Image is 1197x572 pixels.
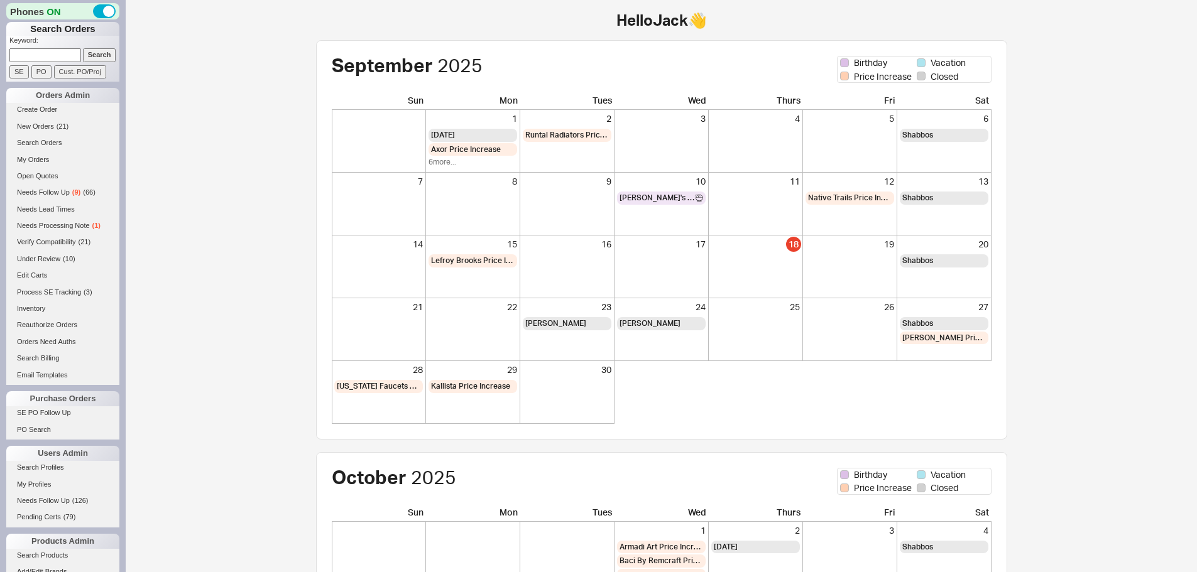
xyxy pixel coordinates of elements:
div: 16 [523,238,611,251]
span: Price Increase [854,70,912,83]
span: Under Review [17,255,60,262]
a: Search Profiles [6,461,119,474]
span: Closed [931,70,958,83]
div: 4 [711,112,800,125]
h1: Hello Jack 👋 [266,13,1058,28]
div: 25 [711,301,800,313]
span: Kallista Price Increase [431,381,510,392]
span: Armadi Art Price Increase [620,542,703,553]
a: Email Templates [6,369,119,382]
span: [DATE] [431,130,455,141]
div: 26 [806,301,894,313]
span: 2025 [411,465,456,488]
div: Thurs [709,506,803,522]
span: ( 66 ) [83,188,96,196]
div: 3 [617,112,706,125]
h1: Search Orders [6,22,119,36]
div: Mon [426,94,520,110]
span: Vacation [931,468,966,481]
div: Orders Admin [6,88,119,103]
input: SE [9,65,29,78]
div: 3 [806,524,894,537]
span: ( 9 ) [72,188,80,196]
span: Shabbos [902,318,933,329]
div: Users Admin [6,446,119,461]
a: Pending Certs(79) [6,510,119,524]
a: Needs Follow Up(126) [6,494,119,507]
a: SE PO Follow Up [6,406,119,419]
div: 17 [617,238,706,251]
a: Search Billing [6,352,119,365]
a: My Orders [6,153,119,166]
p: Keyword: [9,36,119,48]
a: Under Review(10) [6,252,119,266]
span: Pending Certs [17,513,61,521]
span: October [332,465,407,488]
input: Search [83,48,116,62]
span: ( 1 ) [92,222,101,229]
span: September [332,53,433,77]
div: 1 [429,112,517,125]
span: [PERSON_NAME] Price Increase [902,333,986,343]
div: Sat [897,506,992,522]
div: 29 [429,364,517,376]
a: Process SE Tracking(3) [6,286,119,299]
span: Closed [931,482,958,494]
div: Tues [520,94,615,110]
a: PO Search [6,423,119,436]
div: 20 [900,238,988,251]
div: 12 [806,175,894,188]
a: Needs Lead Times [6,203,119,216]
span: ( 21 ) [57,122,69,130]
div: 13 [900,175,988,188]
span: Birthday [854,57,887,69]
span: Verify Compatibility [17,238,76,246]
div: Tues [520,506,615,522]
a: Search Orders [6,136,119,149]
span: [PERSON_NAME] [525,318,586,329]
div: 23 [523,301,611,313]
span: Process SE Tracking [17,288,81,296]
span: Native Trails Price Increase [808,193,892,203]
div: 21 [334,301,423,313]
a: Verify Compatibility(21) [6,235,119,249]
div: 15 [429,238,517,251]
a: Create Order [6,103,119,116]
div: Sun [332,506,426,522]
div: 10 [617,175,706,188]
a: Needs Processing Note(1) [6,219,119,232]
span: Needs Follow Up [17,497,70,504]
span: Shabbos [902,542,933,553]
input: PO [31,65,52,78]
div: 8 [429,175,517,188]
a: Needs Follow Up(9)(66) [6,186,119,199]
div: 14 [334,238,423,251]
div: Fri [803,506,897,522]
div: 7 [334,175,423,188]
div: Products Admin [6,534,119,549]
input: Cust. PO/Proj [54,65,106,78]
span: 2025 [437,53,483,77]
span: Price Increase [854,482,912,494]
span: Vacation [931,57,966,69]
div: 27 [900,301,988,313]
span: Axor Price Increase [431,144,501,155]
span: Baci By Remcraft Price Increase [620,556,703,566]
div: 9 [523,175,611,188]
a: My Profiles [6,478,119,491]
div: 1 [617,524,706,537]
div: Wed [615,506,709,522]
div: Phones [6,3,119,19]
div: Mon [426,506,520,522]
span: [PERSON_NAME] [620,318,680,329]
a: Reauthorize Orders [6,318,119,332]
span: [DATE] [714,542,738,553]
div: 18 [786,237,801,252]
div: Purchase Orders [6,391,119,406]
span: ( 10 ) [63,255,75,262]
div: 11 [711,175,800,188]
span: Shabbos [902,193,933,203]
span: ( 3 ) [84,288,92,296]
span: Needs Processing Note [17,222,90,229]
a: Orders Need Auths [6,335,119,348]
